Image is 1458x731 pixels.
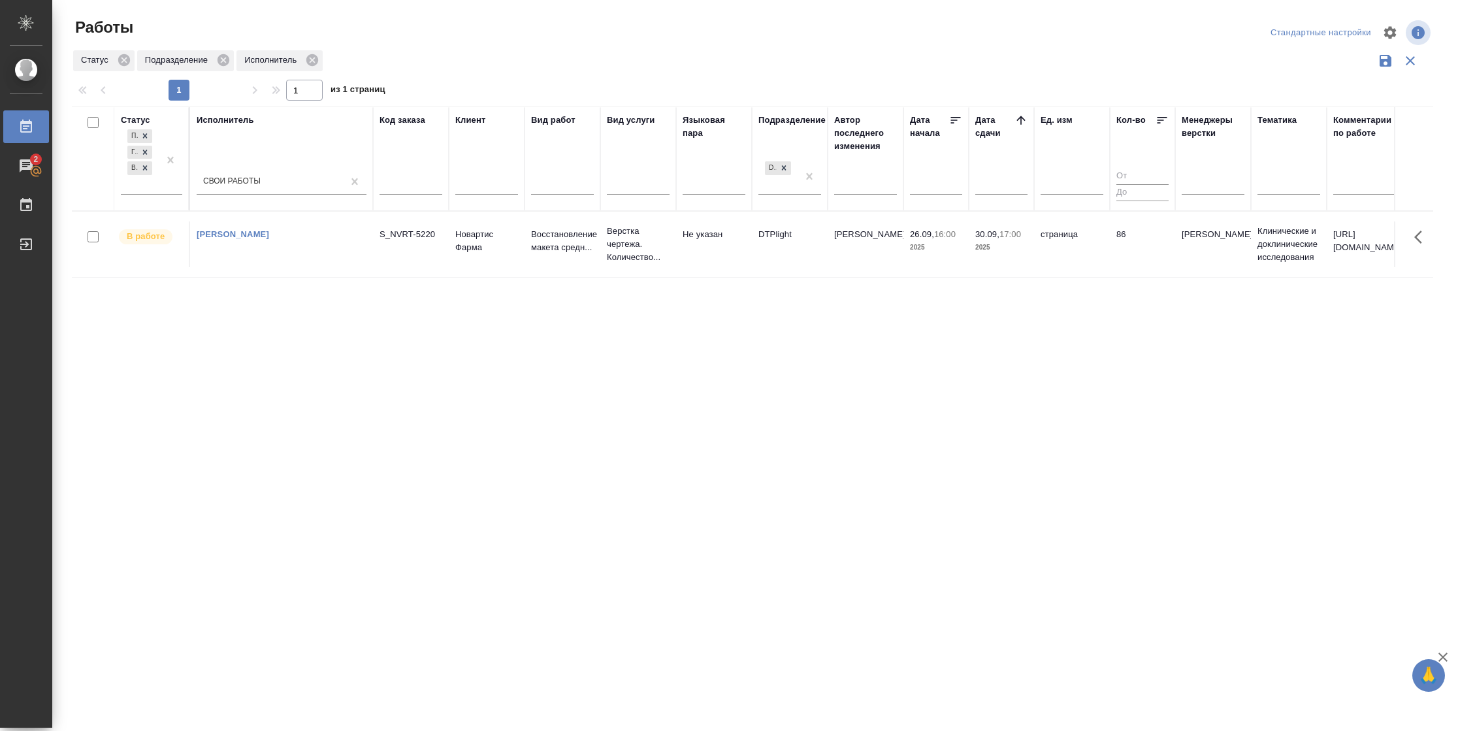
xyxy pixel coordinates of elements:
div: Клиент [455,114,485,127]
p: Клинические и доклинические исследования [1257,225,1320,264]
div: Подразделение [137,50,234,71]
p: 2025 [975,241,1028,254]
div: Комментарии по работе [1333,114,1396,140]
p: Восстановление макета средн... [531,228,594,254]
div: Вид работ [531,114,575,127]
span: Работы [72,17,133,38]
span: Настроить таблицу [1374,17,1406,48]
p: 16:00 [934,229,956,239]
p: 2025 [910,241,962,254]
td: DTPlight [752,221,828,267]
td: страница [1034,221,1110,267]
div: Подбор, Готов к работе, В работе [126,144,154,161]
div: Готов к работе [127,146,138,159]
div: В работе [127,161,138,175]
button: Сбросить фильтры [1398,48,1423,73]
div: Вид услуги [607,114,655,127]
div: Подбор [127,129,138,143]
input: От [1116,169,1169,185]
td: 86 [1110,221,1175,267]
div: Автор последнего изменения [834,114,897,153]
div: Тематика [1257,114,1297,127]
a: 2 [3,150,49,182]
div: Кол-во [1116,114,1146,127]
p: В работе [127,230,165,243]
button: Здесь прячутся важные кнопки [1406,221,1438,253]
input: До [1116,184,1169,201]
div: Дата сдачи [975,114,1014,140]
div: Свои работы [203,176,261,187]
div: S_NVRT-5220 [380,228,442,241]
div: Статус [121,114,150,127]
span: 🙏 [1417,662,1440,689]
p: Верстка чертежа. Количество... [607,225,670,264]
div: DTPlight [765,161,777,175]
p: Исполнитель [244,54,301,67]
div: Исполнитель [236,50,323,71]
div: DTPlight [764,160,792,176]
p: [URL][DOMAIN_NAME].. [1333,228,1396,254]
div: Исполнитель [197,114,254,127]
span: Посмотреть информацию [1406,20,1433,45]
p: 30.09, [975,229,999,239]
p: [PERSON_NAME] [1182,228,1244,241]
a: [PERSON_NAME] [197,229,269,239]
div: Подразделение [758,114,826,127]
div: Менеджеры верстки [1182,114,1244,140]
button: Сохранить фильтры [1373,48,1398,73]
div: Ед. изм [1041,114,1073,127]
td: [PERSON_NAME] [828,221,903,267]
p: Новартис Фарма [455,228,518,254]
div: split button [1267,23,1374,43]
p: Подразделение [145,54,212,67]
p: 17:00 [999,229,1021,239]
p: Статус [81,54,113,67]
div: Исполнитель выполняет работу [118,228,182,246]
div: Статус [73,50,135,71]
div: Подбор, Готов к работе, В работе [126,160,154,176]
td: Не указан [676,221,752,267]
span: 2 [25,153,46,166]
div: Языковая пара [683,114,745,140]
button: 🙏 [1412,659,1445,692]
p: 26.09, [910,229,934,239]
span: из 1 страниц [331,82,385,101]
div: Дата начала [910,114,949,140]
div: Подбор, Готов к работе, В работе [126,128,154,144]
div: Код заказа [380,114,425,127]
